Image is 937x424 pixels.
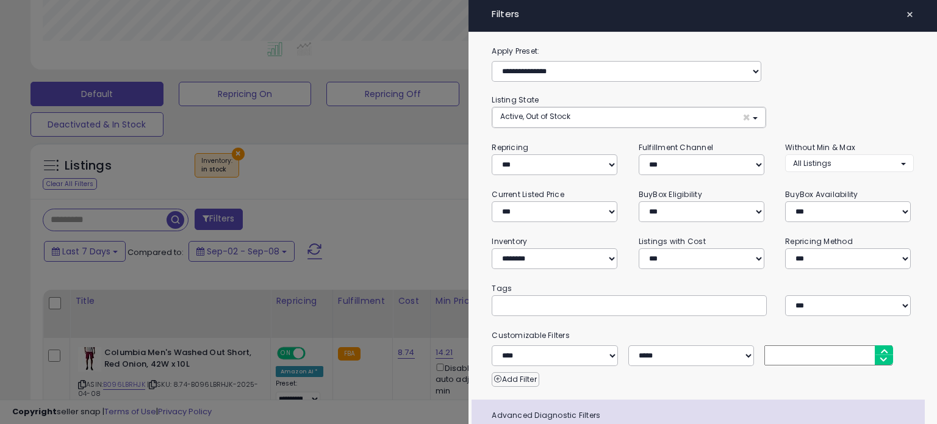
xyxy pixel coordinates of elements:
small: Customizable Filters [483,329,922,342]
span: Advanced Diagnostic Filters [483,409,924,422]
span: × [742,111,750,124]
small: Listing State [492,95,539,105]
span: All Listings [793,158,831,168]
button: × [901,6,919,23]
small: Repricing Method [785,236,853,246]
small: Inventory [492,236,527,246]
button: Active, Out of Stock × [492,107,765,128]
label: Apply Preset: [483,45,922,58]
h4: Filters [492,9,913,20]
small: Current Listed Price [492,189,564,199]
small: BuyBox Eligibility [639,189,702,199]
small: BuyBox Availability [785,189,858,199]
small: Fulfillment Channel [639,142,713,153]
span: Active, Out of Stock [500,111,570,121]
small: Listings with Cost [639,236,706,246]
small: Without Min & Max [785,142,855,153]
small: Repricing [492,142,528,153]
button: All Listings [785,154,913,172]
small: Tags [483,282,922,295]
button: Add Filter [492,372,539,387]
span: × [906,6,914,23]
